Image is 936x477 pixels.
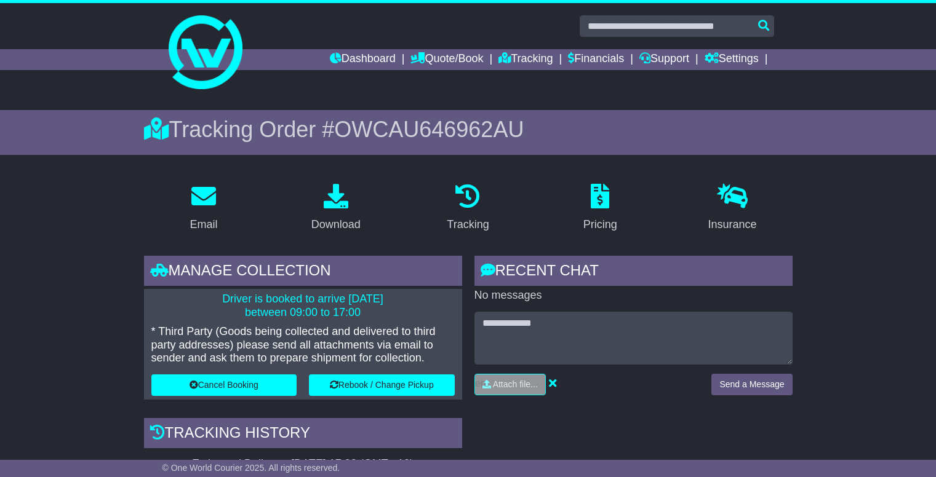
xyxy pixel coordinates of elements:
div: Estimated Delivery - [144,457,462,471]
div: Tracking history [144,418,462,451]
button: Rebook / Change Pickup [309,374,455,396]
div: Email [190,216,217,233]
span: OWCAU646962AU [334,117,524,142]
div: RECENT CHAT [474,256,793,289]
button: Send a Message [711,374,792,395]
a: Tracking [498,49,553,70]
button: Cancel Booking [151,374,297,396]
a: Email [182,179,225,237]
a: Quote/Book [410,49,483,70]
a: Dashboard [330,49,396,70]
a: Download [303,179,369,237]
a: Financials [568,49,624,70]
div: Insurance [708,216,757,233]
a: Support [639,49,689,70]
div: Manage collection [144,256,462,289]
div: Download [311,216,361,233]
p: Driver is booked to arrive [DATE] between 09:00 to 17:00 [151,293,455,319]
p: * Third Party (Goods being collected and delivered to third party addresses) please send all atta... [151,325,455,365]
a: Settings [705,49,759,70]
a: Insurance [700,179,765,237]
div: [DATE] 17:00 (GMT +10) [291,457,414,471]
span: © One World Courier 2025. All rights reserved. [162,463,340,473]
div: Tracking Order # [144,116,793,143]
p: No messages [474,289,793,302]
div: Pricing [583,216,617,233]
div: Tracking [447,216,489,233]
a: Tracking [439,179,497,237]
a: Pricing [575,179,625,237]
